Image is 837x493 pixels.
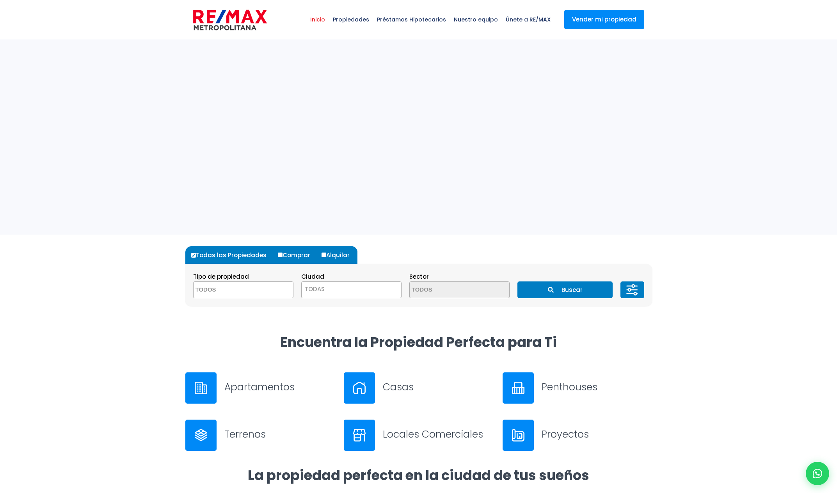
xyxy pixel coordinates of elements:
h3: Proyectos [542,427,652,441]
h3: Terrenos [224,427,335,441]
span: Inicio [306,8,329,31]
h3: Penthouses [542,380,652,394]
span: Nuestro equipo [450,8,502,31]
img: remax-metropolitana-logo [193,8,267,32]
a: Vender mi propiedad [564,10,644,29]
span: Préstamos Hipotecarios [373,8,450,31]
input: Comprar [278,253,283,257]
span: Ciudad [301,272,324,281]
span: Propiedades [329,8,373,31]
textarea: Search [194,282,269,299]
h3: Locales Comerciales [383,427,493,441]
textarea: Search [410,282,485,299]
a: Locales Comerciales [344,420,493,451]
a: Penthouses [503,372,652,404]
span: TODAS [305,285,325,293]
label: Todas las Propiedades [189,246,274,264]
a: Terrenos [185,420,335,451]
h3: Casas [383,380,493,394]
button: Buscar [517,281,613,298]
h3: Apartamentos [224,380,335,394]
a: Casas [344,372,493,404]
span: Tipo de propiedad [193,272,249,281]
a: Proyectos [503,420,652,451]
strong: Encuentra la Propiedad Perfecta para Ti [280,333,557,352]
label: Alquilar [320,246,357,264]
span: Sector [409,272,429,281]
label: Comprar [276,246,318,264]
input: Todas las Propiedades [191,253,196,258]
span: TODAS [302,284,401,295]
strong: La propiedad perfecta en la ciudad de tus sueños [248,466,589,485]
span: Únete a RE/MAX [502,8,554,31]
input: Alquilar [322,253,326,257]
span: TODAS [301,281,402,298]
a: Apartamentos [185,372,335,404]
